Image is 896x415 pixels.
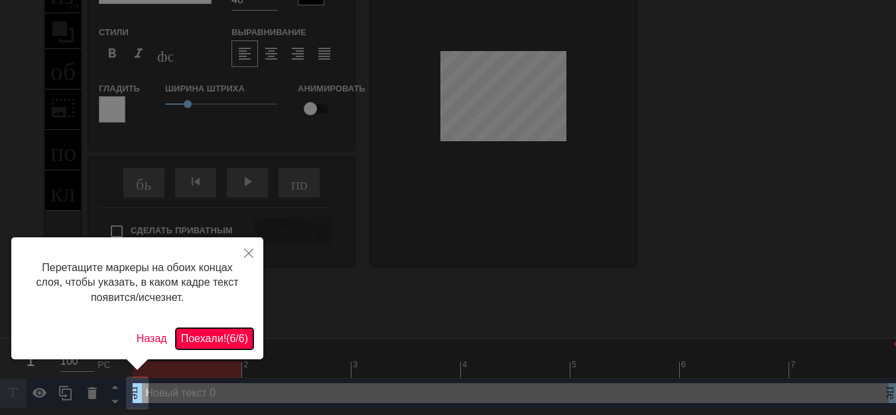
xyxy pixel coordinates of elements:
[176,328,253,349] button: Пойдем!
[239,333,245,344] font: 6
[245,333,248,344] font: )
[137,333,167,344] font: Назад
[229,333,235,344] font: 6
[131,328,172,349] button: Назад
[235,333,238,344] font: /
[181,333,226,344] font: Поехали!
[226,333,229,344] font: (
[234,237,263,268] button: Закрывать
[36,262,238,303] font: Перетащите маркеры на обоих концах слоя, чтобы указать, в каком кадре текст появится/исчезнет.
